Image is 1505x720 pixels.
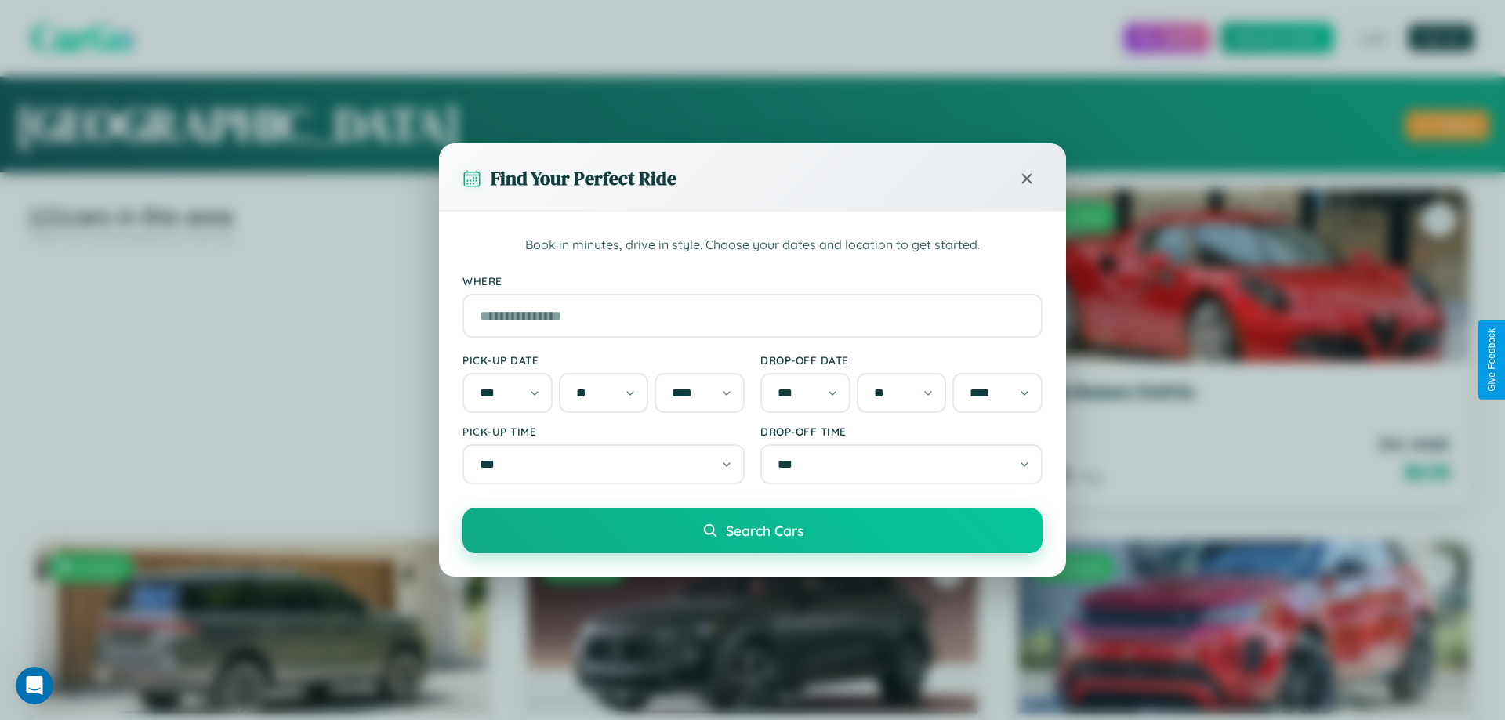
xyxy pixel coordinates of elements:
[462,425,745,438] label: Pick-up Time
[726,522,803,539] span: Search Cars
[760,353,1043,367] label: Drop-off Date
[462,274,1043,288] label: Where
[462,508,1043,553] button: Search Cars
[462,353,745,367] label: Pick-up Date
[462,235,1043,255] p: Book in minutes, drive in style. Choose your dates and location to get started.
[491,165,676,191] h3: Find Your Perfect Ride
[760,425,1043,438] label: Drop-off Time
